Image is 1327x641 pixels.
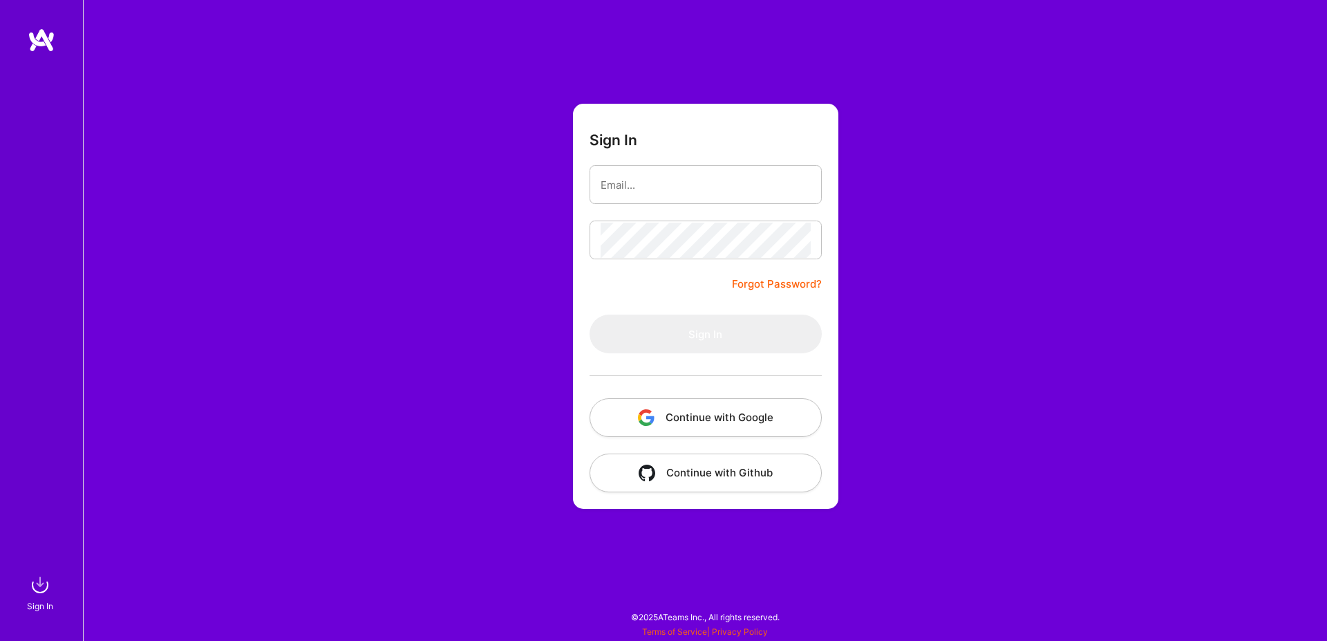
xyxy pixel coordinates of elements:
[590,454,822,492] button: Continue with Github
[638,409,655,426] img: icon
[29,571,54,613] a: sign inSign In
[712,626,768,637] a: Privacy Policy
[26,571,54,599] img: sign in
[590,131,637,149] h3: Sign In
[642,626,707,637] a: Terms of Service
[590,315,822,353] button: Sign In
[590,398,822,437] button: Continue with Google
[28,28,55,53] img: logo
[732,276,822,292] a: Forgot Password?
[601,167,811,203] input: Email...
[83,600,1327,634] div: © 2025 ATeams Inc., All rights reserved.
[639,465,655,481] img: icon
[27,599,53,613] div: Sign In
[642,626,768,637] span: |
